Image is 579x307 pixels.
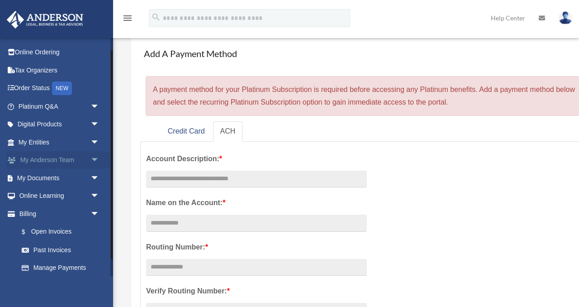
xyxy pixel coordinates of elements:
[146,197,367,209] label: Name on the Account:
[90,205,109,223] span: arrow_drop_down
[6,97,113,115] a: Platinum Q&Aarrow_drop_down
[161,121,212,142] a: Credit Card
[151,12,161,22] i: search
[90,151,109,170] span: arrow_drop_down
[122,13,133,24] i: menu
[90,187,109,206] span: arrow_drop_down
[146,241,367,254] label: Routing Number:
[13,241,113,259] a: Past Invoices
[90,115,109,134] span: arrow_drop_down
[6,115,113,134] a: Digital Productsarrow_drop_down
[122,16,133,24] a: menu
[559,11,572,24] img: User Pic
[6,187,113,205] a: Online Learningarrow_drop_down
[52,82,72,95] div: NEW
[213,121,243,142] a: ACH
[6,79,113,98] a: Order StatusNEW
[146,153,367,165] label: Account Description:
[6,43,113,62] a: Online Ordering
[90,97,109,116] span: arrow_drop_down
[4,11,86,29] img: Anderson Advisors Platinum Portal
[27,226,31,238] span: $
[90,133,109,152] span: arrow_drop_down
[13,259,109,277] a: Manage Payments
[6,151,113,169] a: My Anderson Teamarrow_drop_down
[13,223,113,241] a: $Open Invoices
[6,61,113,79] a: Tax Organizers
[90,169,109,187] span: arrow_drop_down
[6,205,113,223] a: Billingarrow_drop_down
[146,285,367,297] label: Verify Routing Number:
[6,169,113,187] a: My Documentsarrow_drop_down
[6,133,113,151] a: My Entitiesarrow_drop_down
